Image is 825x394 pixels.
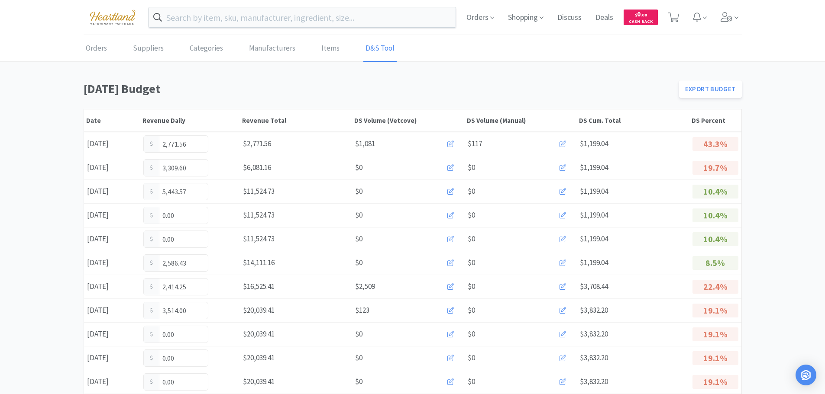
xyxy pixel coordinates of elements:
div: [DATE] [84,325,140,343]
div: [DATE] [84,206,140,224]
span: $0 [468,304,475,316]
span: $3,832.20 [580,377,608,386]
p: 43.3% [692,137,738,151]
span: $20,039.41 [243,353,275,362]
div: Open Intercom Messenger [796,365,816,385]
a: Categories [188,35,225,62]
a: D&S Tool [363,35,397,62]
p: 10.4% [692,232,738,246]
span: $6,081.16 [243,163,271,172]
a: Items [319,35,342,62]
span: $123 [355,304,369,316]
p: 10.4% [692,208,738,222]
span: $11,524.73 [243,186,275,196]
span: $1,199.04 [580,210,608,220]
span: $20,039.41 [243,329,275,339]
span: $20,039.41 [243,377,275,386]
span: $ [635,12,637,18]
div: [DATE] [84,183,140,200]
p: 10.4% [692,185,738,199]
span: $0 [468,352,475,364]
span: $1,199.04 [580,234,608,243]
span: $3,832.20 [580,329,608,339]
div: DS Volume (Manual) [467,116,575,125]
a: Manufacturers [247,35,298,62]
span: $0 [468,209,475,221]
div: [DATE] [84,349,140,367]
span: $2,771.56 [243,139,271,148]
div: DS Percent [692,116,739,125]
a: Discuss [554,14,585,22]
span: $0 [355,162,362,173]
p: 19.7% [692,161,738,175]
span: $11,524.73 [243,210,275,220]
div: Date [86,116,138,125]
p: 19.1% [692,375,738,389]
h1: [DATE] Budget [84,79,674,99]
div: Revenue Daily [142,116,238,125]
span: $2,509 [355,281,375,292]
span: $0 [355,328,362,340]
div: [DATE] [84,278,140,295]
span: $3,832.20 [580,353,608,362]
span: $1,199.04 [580,258,608,267]
span: Cash Back [629,19,653,25]
span: $0 [355,186,362,197]
a: Deals [592,14,617,22]
span: $0 [468,281,475,292]
span: $1,199.04 [580,186,608,196]
a: Orders [84,35,109,62]
div: [DATE] [84,254,140,272]
div: [DATE] [84,373,140,391]
span: $1,199.04 [580,163,608,172]
span: $0 [355,209,362,221]
a: Suppliers [131,35,166,62]
div: Revenue Total [242,116,350,125]
img: cad7bdf275c640399d9c6e0c56f98fd2_10.png [84,5,142,29]
div: DS Volume (Vetcove) [354,116,463,125]
p: 19.1% [692,327,738,341]
span: $3,832.20 [580,305,608,315]
span: . 00 [641,12,647,18]
div: [DATE] [84,135,140,153]
p: 19.1% [692,304,738,317]
span: $0 [355,233,362,245]
p: 22.4% [692,280,738,294]
span: $16,525.41 [243,282,275,291]
span: $14,111.16 [243,258,275,267]
div: DS Cum. Total [579,116,687,125]
a: Export Budget [679,80,742,98]
span: $3,708.44 [580,282,608,291]
p: 19.1% [692,351,738,365]
span: $0 [355,352,362,364]
input: Search by item, sku, manufacturer, ingredient, size... [149,7,456,27]
div: [DATE] [84,301,140,319]
span: $0 [468,233,475,245]
span: $117 [468,138,482,150]
span: $0 [355,376,362,388]
span: $11,524.73 [243,234,275,243]
span: $1,081 [355,138,375,150]
span: $0 [468,186,475,197]
a: $0.00Cash Back [624,6,658,29]
span: $0 [468,162,475,173]
span: $0 [355,257,362,269]
span: $1,199.04 [580,139,608,148]
span: $0 [468,376,475,388]
p: 8.5% [692,256,738,270]
span: $20,039.41 [243,305,275,315]
span: 0 [635,10,647,18]
span: $0 [468,257,475,269]
span: $0 [468,328,475,340]
div: [DATE] [84,159,140,176]
div: [DATE] [84,230,140,248]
